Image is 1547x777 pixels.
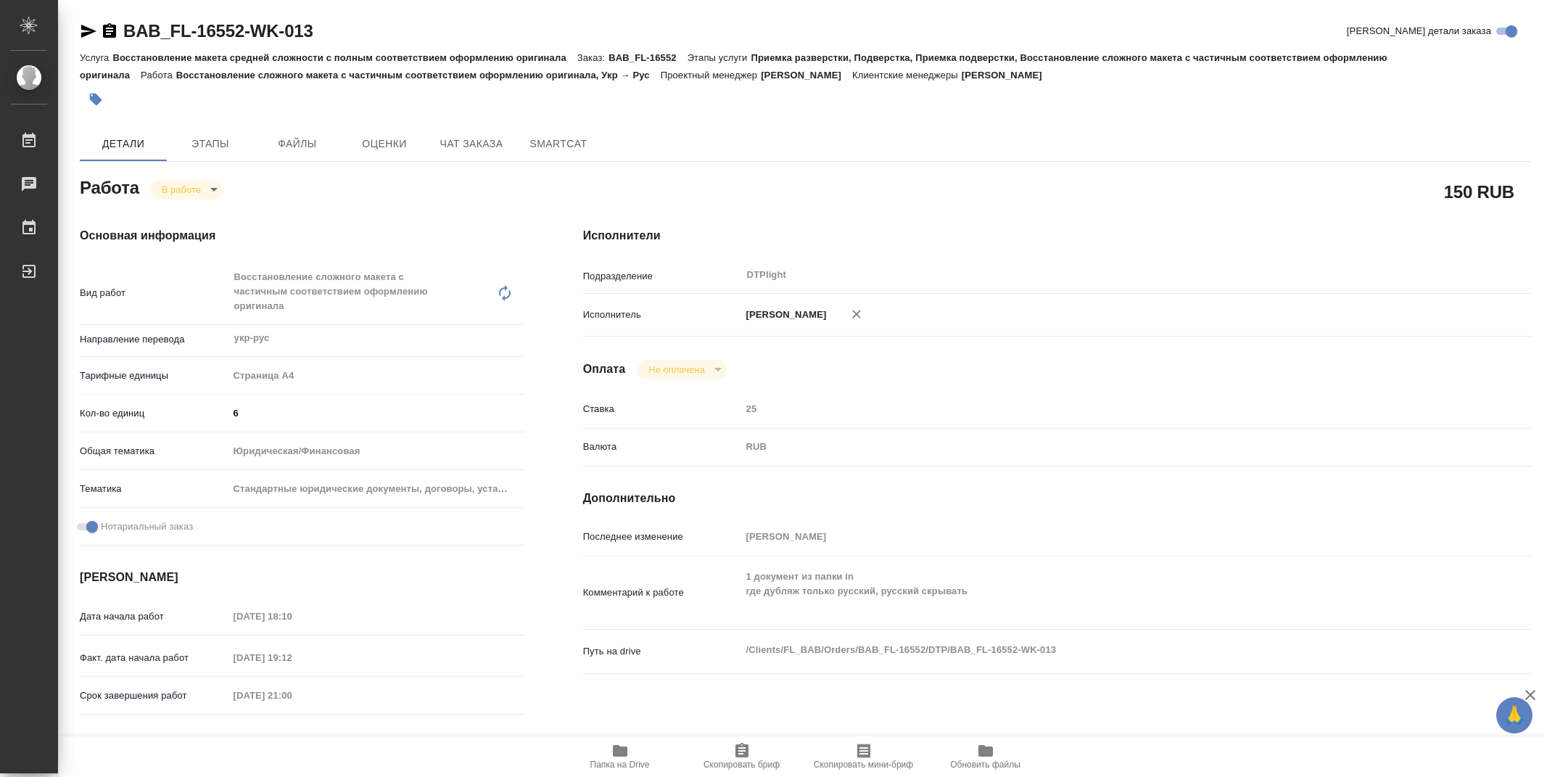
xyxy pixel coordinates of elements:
[609,52,687,63] p: BAB_FL-16552
[814,760,913,770] span: Скопировать мини-бриф
[228,363,525,388] div: Страница А4
[962,70,1053,81] p: [PERSON_NAME]
[80,406,228,421] p: Кол-во единиц
[176,135,245,153] span: Этапы
[80,227,525,244] h4: Основная информация
[123,21,313,41] a: BAB_FL-16552-WK-013
[583,227,1531,244] h4: Исполнители
[80,286,228,300] p: Вид работ
[704,760,780,770] span: Скопировать бриф
[583,361,626,378] h4: Оплата
[228,606,355,627] input: Пустое поле
[80,83,112,115] button: Добавить тэг
[228,477,525,501] div: Стандартные юридические документы, договоры, уставы
[228,647,355,668] input: Пустое поле
[80,332,228,347] p: Направление перевода
[950,760,1020,770] span: Обновить файлы
[688,52,751,63] p: Этапы услуги
[741,526,1452,547] input: Пустое поле
[559,736,681,777] button: Папка на Drive
[741,564,1452,618] textarea: 1 документ из папки in где дубляж только русский, русский скрывать
[681,736,803,777] button: Скопировать бриф
[761,70,852,81] p: [PERSON_NAME]
[80,569,525,586] h4: [PERSON_NAME]
[228,685,355,706] input: Пустое поле
[141,70,176,81] p: Работа
[80,444,228,459] p: Общая тематика
[637,360,726,379] div: В работе
[228,439,525,464] div: Юридическая/Финансовая
[803,736,925,777] button: Скопировать мини-бриф
[852,70,962,81] p: Клиентские менеджеры
[80,52,112,63] p: Услуга
[80,482,228,496] p: Тематика
[583,402,741,416] p: Ставка
[350,135,419,153] span: Оценки
[583,308,741,322] p: Исполнитель
[1444,179,1514,204] h2: 150 RUB
[88,135,158,153] span: Детали
[583,585,741,600] p: Комментарий к работе
[841,298,872,330] button: Удалить исполнителя
[925,736,1047,777] button: Обновить файлы
[741,638,1452,662] textarea: /Clients/FL_BAB/Orders/BAB_FL-16552/DTP/BAB_FL-16552-WK-013
[583,490,1531,507] h4: Дополнительно
[176,70,661,81] p: Восстановление сложного макета с частичным соответствием оформлению оригинала, Укр → Рус
[80,173,139,200] h2: Работа
[112,52,577,63] p: Восстановление макета средней сложности с полным соответствием оформлению оригинала
[644,363,709,376] button: Не оплачена
[524,135,593,153] span: SmartCat
[583,269,741,284] p: Подразделение
[80,369,228,383] p: Тарифные единицы
[577,52,609,63] p: Заказ:
[80,22,97,40] button: Скопировать ссылку для ЯМессенджера
[583,440,741,454] p: Валюта
[661,70,761,81] p: Проектный менеджер
[80,651,228,665] p: Факт. дата начала работ
[157,184,205,196] button: В работе
[101,22,118,40] button: Скопировать ссылку
[437,135,506,153] span: Чат заказа
[80,609,228,624] p: Дата начала работ
[583,644,741,659] p: Путь на drive
[741,435,1452,459] div: RUB
[80,688,228,703] p: Срок завершения работ
[741,308,827,322] p: [PERSON_NAME]
[263,135,332,153] span: Файлы
[101,519,193,534] span: Нотариальный заказ
[741,398,1452,419] input: Пустое поле
[590,760,650,770] span: Папка на Drive
[1502,700,1527,731] span: 🙏
[1496,697,1532,733] button: 🙏
[1347,24,1491,38] span: [PERSON_NAME] детали заказа
[583,530,741,544] p: Последнее изменение
[228,403,525,424] input: ✎ Введи что-нибудь
[150,180,223,200] div: В работе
